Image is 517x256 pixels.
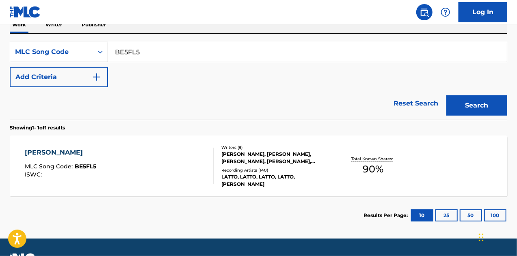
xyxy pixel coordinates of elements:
img: search [420,7,429,17]
div: [PERSON_NAME] [25,148,96,157]
span: 90 % [363,162,384,176]
div: LATTO, LATTO, LATTO, LATTO, [PERSON_NAME] [221,173,332,188]
a: [PERSON_NAME]MLC Song Code:BE5FL5ISWC:Writers (9)[PERSON_NAME], [PERSON_NAME], [PERSON_NAME], [PE... [10,136,507,196]
div: Help [437,4,454,20]
button: 100 [484,209,506,222]
div: Writers ( 9 ) [221,144,332,151]
div: [PERSON_NAME], [PERSON_NAME], [PERSON_NAME], [PERSON_NAME], [PERSON_NAME], [PERSON_NAME], [PERSON... [221,151,332,165]
div: Chat-Widget [476,217,517,256]
p: Writer [43,16,65,33]
button: 50 [460,209,482,222]
button: Search [446,95,507,116]
img: help [441,7,450,17]
p: Showing 1 - 1 of 1 results [10,124,65,131]
p: Results Per Page: [363,212,410,219]
div: Ziehen [479,225,484,250]
div: Recording Artists ( 140 ) [221,167,332,173]
img: MLC Logo [10,6,41,18]
p: Work [10,16,28,33]
button: 25 [435,209,458,222]
img: 9d2ae6d4665cec9f34b9.svg [92,72,102,82]
p: Publisher [79,16,108,33]
button: Add Criteria [10,67,108,87]
a: Log In [459,2,507,22]
form: Search Form [10,42,507,120]
span: MLC Song Code : [25,163,75,170]
div: MLC Song Code [15,47,88,57]
a: Reset Search [389,95,442,112]
a: Public Search [416,4,433,20]
button: 10 [411,209,433,222]
span: BE5FL5 [75,163,96,170]
iframe: Chat Widget [476,217,517,256]
span: ISWC : [25,171,44,178]
p: Total Known Shares: [352,156,395,162]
